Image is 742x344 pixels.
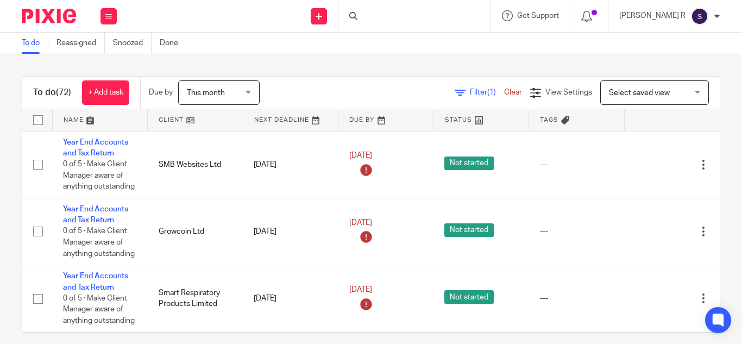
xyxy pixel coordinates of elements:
span: [DATE] [349,286,372,293]
span: Not started [444,290,494,304]
p: [PERSON_NAME] R [619,10,686,21]
span: Not started [444,223,494,237]
a: Reassigned [56,33,105,54]
span: Tags [540,117,558,123]
td: [DATE] [243,265,338,332]
span: [DATE] [349,152,372,160]
span: Not started [444,157,494,170]
img: Pixie [22,9,76,23]
span: View Settings [545,89,592,96]
img: svg%3E [691,8,708,25]
a: Year End Accounts and Tax Return [63,272,128,291]
td: Growcoin Ltd [148,198,243,265]
a: Year End Accounts and Tax Return [63,139,128,157]
a: Year End Accounts and Tax Return [63,205,128,224]
a: + Add task [82,80,129,105]
div: --- [540,159,614,170]
span: (1) [487,89,496,96]
a: Snoozed [113,33,152,54]
h1: To do [33,87,71,98]
span: (72) [56,88,71,97]
span: Select saved view [609,89,670,97]
span: 0 of 5 · Make Client Manager aware of anything outstanding [63,295,135,324]
td: [DATE] [243,131,338,198]
a: Done [160,33,186,54]
span: Get Support [517,12,559,20]
div: --- [540,226,614,237]
a: Clear [504,89,522,96]
span: Filter [470,89,504,96]
td: [DATE] [243,198,338,265]
span: 0 of 5 · Make Client Manager aware of anything outstanding [63,228,135,258]
a: To do [22,33,48,54]
span: This month [187,89,225,97]
span: 0 of 5 · Make Client Manager aware of anything outstanding [63,160,135,190]
p: Due by [149,87,173,98]
div: --- [540,293,614,304]
span: [DATE] [349,219,372,227]
td: Smart Respiratory Products Limited [148,265,243,332]
td: SMB Websites Ltd [148,131,243,198]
